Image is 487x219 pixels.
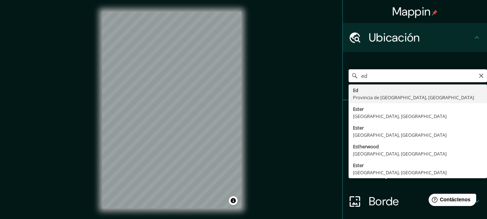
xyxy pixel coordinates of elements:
font: Ester [353,124,364,131]
font: Borde [369,194,399,209]
font: Ed [353,87,358,93]
button: Activar o desactivar atribución [229,196,238,205]
div: Borde [343,187,487,216]
font: [GEOGRAPHIC_DATA], [GEOGRAPHIC_DATA] [353,113,447,119]
font: Provincia de [GEOGRAPHIC_DATA], [GEOGRAPHIC_DATA] [353,94,474,101]
font: Ester [353,162,364,168]
font: [GEOGRAPHIC_DATA], [GEOGRAPHIC_DATA] [353,132,447,138]
font: Mappin [392,4,431,19]
input: Elige tu ciudad o zona [349,69,487,82]
font: Ubicación [369,30,420,45]
button: Claro [478,72,484,79]
div: Estilo [343,129,487,158]
font: [GEOGRAPHIC_DATA], [GEOGRAPHIC_DATA] [353,169,447,176]
iframe: Lanzador de widgets de ayuda [423,191,479,211]
font: Ester [353,106,364,112]
div: Patas [343,100,487,129]
font: [GEOGRAPHIC_DATA], [GEOGRAPHIC_DATA] [353,150,447,157]
div: Disposición [343,158,487,187]
font: Estherwood [353,143,379,150]
div: Ubicación [343,23,487,52]
img: pin-icon.png [432,10,438,16]
canvas: Mapa [102,12,241,209]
